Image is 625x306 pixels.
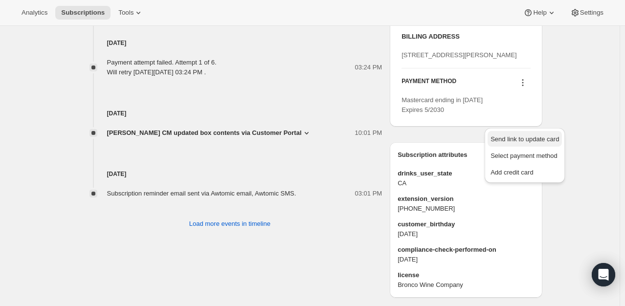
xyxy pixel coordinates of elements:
span: Subscription reminder email sent via Awtomic email, Awtomic SMS. [107,190,296,197]
button: [PERSON_NAME] CM updated box contents via Customer Portal [107,128,312,138]
button: Subscriptions [55,6,111,20]
span: license [398,270,534,280]
h4: [DATE] [78,109,382,118]
span: [DATE] [398,255,534,264]
span: Mastercard ending in [DATE] Expires 5/2030 [402,96,483,113]
div: Open Intercom Messenger [592,263,615,286]
span: [STREET_ADDRESS][PERSON_NAME] [402,51,517,59]
div: Payment attempt failed. Attempt 1 of 6. Will retry [DATE][DATE] 03:24 PM . [107,58,217,77]
span: Select payment method [491,152,558,159]
span: 10:01 PM [355,128,382,138]
h4: [DATE] [78,169,382,179]
button: Select payment method [488,148,562,163]
span: drinks_user_state [398,169,534,178]
button: Tools [112,6,149,20]
button: Analytics [16,6,53,20]
button: Add credit card [488,164,562,180]
h3: PAYMENT METHOD [402,77,456,90]
span: [PHONE_NUMBER] [398,204,534,214]
span: compliance-check-performed-on [398,245,534,255]
button: Load more events in timeline [183,216,276,232]
span: Tools [118,9,134,17]
span: Add credit card [491,169,533,176]
button: Help [517,6,562,20]
span: Help [533,9,546,17]
h4: [DATE] [78,38,382,48]
span: customer_birthday [398,219,534,229]
span: Settings [580,9,603,17]
span: Analytics [22,9,47,17]
span: Load more events in timeline [189,219,270,229]
span: [DATE] [398,229,534,239]
span: extension_version [398,194,534,204]
span: Subscriptions [61,9,105,17]
span: CA [398,178,534,188]
span: Send link to update card [491,135,559,143]
button: Settings [564,6,609,20]
button: Send link to update card [488,131,562,147]
span: [PERSON_NAME] CM updated box contents via Customer Portal [107,128,302,138]
span: 03:24 PM [355,63,382,72]
span: Bronco Wine Company [398,280,534,290]
h3: Subscription attributes [398,150,512,164]
span: 03:01 PM [355,189,382,198]
h3: BILLING ADDRESS [402,32,530,42]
